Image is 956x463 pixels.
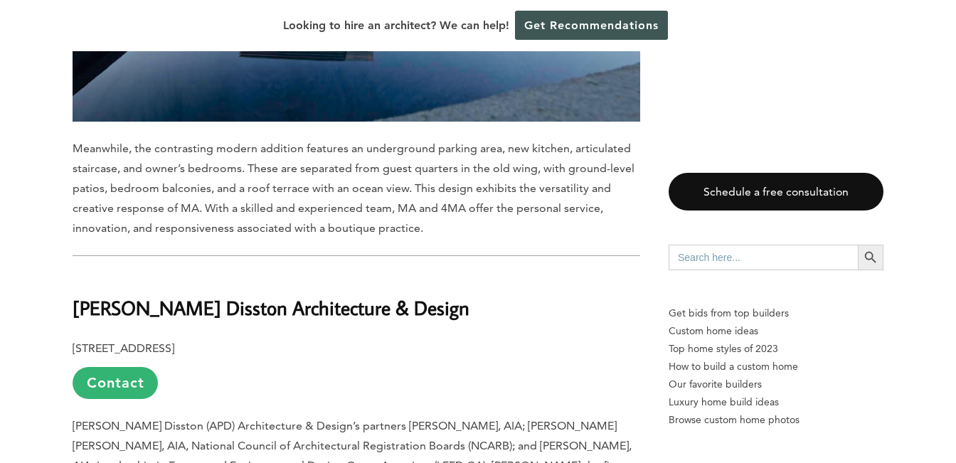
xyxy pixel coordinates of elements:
span: Meanwhile, the contrasting modern addition features an underground parking area, new kitchen, art... [73,142,634,235]
a: Schedule a free consultation [669,173,883,211]
a: How to build a custom home [669,358,883,376]
a: Custom home ideas [669,322,883,340]
a: Top home styles of 2023 [669,340,883,358]
a: Luxury home build ideas [669,393,883,411]
iframe: Drift Widget Chat Controller [683,361,939,446]
a: Contact [73,367,158,399]
p: Get bids from top builders [669,304,883,322]
b: [STREET_ADDRESS] [73,341,174,355]
svg: Search [863,250,878,265]
b: [PERSON_NAME] Disston Architecture & Design [73,295,469,320]
a: Browse custom home photos [669,411,883,429]
a: Get Recommendations [515,11,668,40]
input: Search here... [669,245,858,270]
a: Our favorite builders [669,376,883,393]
